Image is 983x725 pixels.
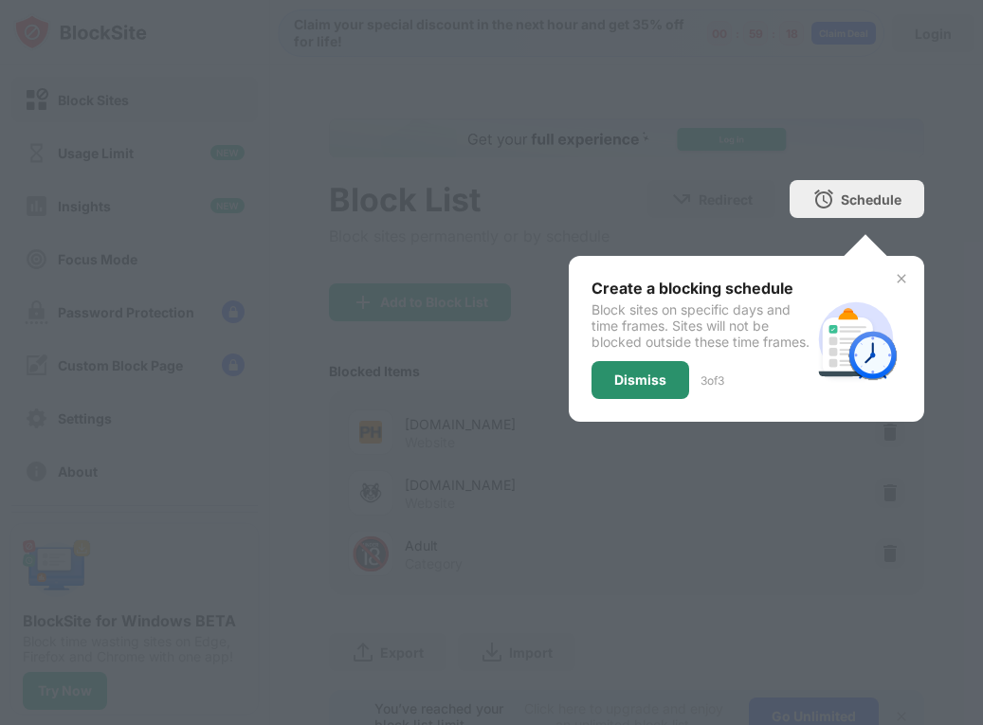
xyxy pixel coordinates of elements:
img: schedule.svg [810,294,901,385]
div: Dismiss [614,372,666,388]
img: x-button.svg [894,271,909,286]
div: Block sites on specific days and time frames. Sites will not be blocked outside these time frames. [592,301,810,350]
div: Schedule [841,191,901,208]
div: 3 of 3 [701,373,724,388]
div: Create a blocking schedule [592,279,810,298]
